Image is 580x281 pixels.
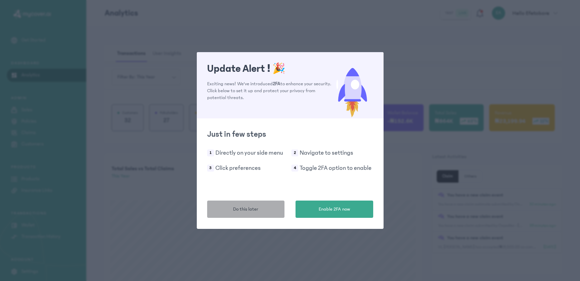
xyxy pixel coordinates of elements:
[207,80,332,101] p: Exciting news! We've introduced to enhance your security. Click below to set it up and protect yo...
[296,201,373,218] button: Enable 2FA now
[215,148,283,158] p: Directly on your side menu
[233,206,258,213] span: Do this later
[207,165,214,172] span: 3
[273,81,280,87] span: 2FA
[207,201,285,218] button: Do this later
[291,149,298,156] span: 2
[207,129,373,140] h2: Just in few steps
[215,163,261,173] p: Click preferences
[291,165,298,172] span: 4
[300,163,371,173] p: Toggle 2FA option to enable
[272,63,285,75] span: 🎉
[207,149,214,156] span: 1
[207,62,332,75] h1: Update Alert !
[319,206,350,213] span: Enable 2FA now
[300,148,353,158] p: Navigate to settings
